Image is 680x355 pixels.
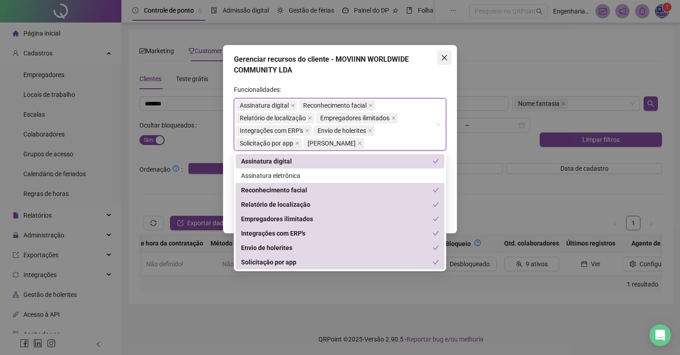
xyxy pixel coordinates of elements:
[241,200,433,209] div: Relatório de localização
[241,228,433,238] div: Integrações com ERP's
[240,138,293,148] span: Solicitação por app
[236,138,302,149] span: Solicitação por app
[649,324,671,346] div: Open Intercom Messenger
[295,141,300,146] span: close
[441,54,448,61] span: close
[308,138,356,148] span: [PERSON_NAME]
[241,243,433,253] div: Envio de holerites
[433,187,439,193] span: check
[236,226,444,241] div: Integrações com ERP's
[234,85,287,95] label: Funcionalidades:
[433,230,439,237] span: check
[241,257,433,267] div: Solicitação por app
[433,201,439,208] span: check
[433,158,439,164] span: check
[303,100,367,110] span: Reconhecimento facial
[236,125,312,136] span: Integrações com ERP's
[433,216,439,222] span: check
[236,255,444,269] div: Solicitação por app
[240,100,289,110] span: Assinatura digital
[241,156,433,166] div: Assinatura digital
[433,245,439,251] span: check
[437,50,452,65] button: Close
[305,128,309,133] span: close
[313,125,375,136] span: Envio de holerites
[316,113,398,123] span: Empregadores ilimitados
[234,54,446,76] div: Gerenciar recursos do cliente - MOVIINN WORLDWIDE COMMUNITY LDA
[236,100,297,111] span: Assinatura digital
[236,168,444,183] div: Assinatura eletrônica
[236,241,444,255] div: Envio de holerites
[299,100,375,111] span: Reconhecimento facial
[318,126,366,136] span: Envio de holerites
[320,113,389,123] span: Empregadores ilimitados
[241,214,433,224] div: Empregadores ilimitados
[240,126,303,136] span: Integrações com ERP's
[241,185,433,195] div: Reconhecimento facial
[236,197,444,212] div: Relatório de localização
[308,116,312,120] span: close
[304,138,364,149] span: Aviso de vencimento
[236,154,444,168] div: Assinatura digital
[433,259,439,265] span: check
[368,103,373,108] span: close
[291,103,295,108] span: close
[236,113,314,123] span: Relatório de localização
[241,171,439,181] div: Assinatura eletrônica
[358,141,362,146] span: close
[391,116,396,120] span: close
[368,128,372,133] span: close
[240,113,306,123] span: Relatório de localização
[236,183,444,197] div: Reconhecimento facial
[236,212,444,226] div: Empregadores ilimitados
